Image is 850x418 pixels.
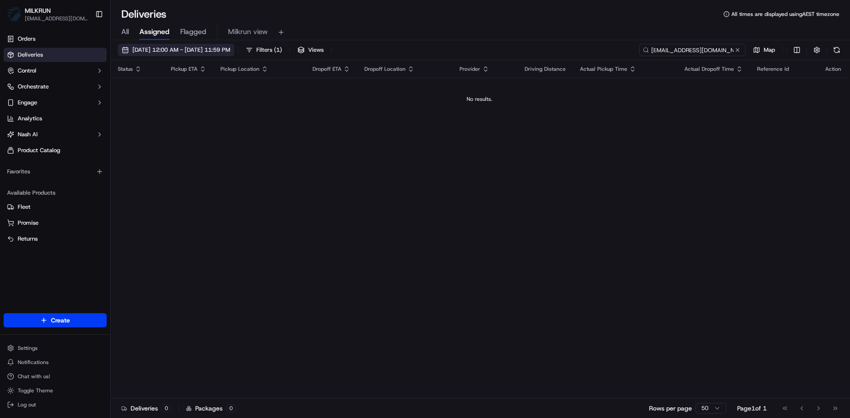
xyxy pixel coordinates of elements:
[580,65,627,73] span: Actual Pickup Time
[4,313,107,327] button: Create
[18,130,38,138] span: Nash AI
[4,111,107,126] a: Analytics
[4,64,107,78] button: Control
[764,46,775,54] span: Map
[18,345,38,352] span: Settings
[4,186,107,200] div: Available Products
[18,146,60,154] span: Product Catalog
[256,46,282,54] span: Filters
[18,359,49,366] span: Notifications
[4,96,107,110] button: Engage
[4,4,92,25] button: MILKRUNMILKRUN[EMAIL_ADDRESS][DOMAIN_NAME]
[4,356,107,368] button: Notifications
[18,51,43,59] span: Deliveries
[25,15,88,22] button: [EMAIL_ADDRESS][DOMAIN_NAME]
[4,143,107,157] a: Product Catalog
[7,235,103,243] a: Returns
[460,65,480,73] span: Provider
[4,370,107,383] button: Chat with us!
[757,65,789,73] span: Reference Id
[525,65,566,73] span: Driving Distance
[639,44,746,56] input: Type to search
[4,342,107,354] button: Settings
[294,44,328,56] button: Views
[171,65,197,73] span: Pickup ETA
[4,384,107,397] button: Toggle Theme
[139,27,170,37] span: Assigned
[825,65,841,73] div: Action
[18,115,42,123] span: Analytics
[831,44,843,56] button: Refresh
[180,27,206,37] span: Flagged
[737,404,767,413] div: Page 1 of 1
[25,6,51,15] button: MILKRUN
[51,316,70,325] span: Create
[121,7,166,21] h1: Deliveries
[18,99,37,107] span: Engage
[4,48,107,62] a: Deliveries
[121,27,129,37] span: All
[749,44,779,56] button: Map
[18,219,39,227] span: Promise
[228,27,268,37] span: Milkrun view
[118,44,234,56] button: [DATE] 12:00 AM - [DATE] 11:59 PM
[132,46,230,54] span: [DATE] 12:00 AM - [DATE] 11:59 PM
[121,404,171,413] div: Deliveries
[649,404,692,413] p: Rows per page
[364,65,406,73] span: Dropoff Location
[7,219,103,227] a: Promise
[186,404,236,413] div: Packages
[18,67,36,75] span: Control
[18,373,50,380] span: Chat with us!
[226,404,236,412] div: 0
[118,65,133,73] span: Status
[313,65,341,73] span: Dropoff ETA
[7,7,21,21] img: MILKRUN
[18,83,49,91] span: Orchestrate
[18,203,31,211] span: Fleet
[731,11,839,18] span: All times are displayed using AEST timezone
[220,65,259,73] span: Pickup Location
[684,65,734,73] span: Actual Dropoff Time
[18,401,36,408] span: Log out
[242,44,286,56] button: Filters(1)
[308,46,324,54] span: Views
[18,35,35,43] span: Orders
[4,165,107,179] div: Favorites
[162,404,171,412] div: 0
[4,32,107,46] a: Orders
[18,387,53,394] span: Toggle Theme
[4,216,107,230] button: Promise
[18,235,38,243] span: Returns
[4,127,107,142] button: Nash AI
[4,232,107,246] button: Returns
[4,399,107,411] button: Log out
[7,203,103,211] a: Fleet
[114,96,845,103] div: No results.
[4,200,107,214] button: Fleet
[4,80,107,94] button: Orchestrate
[274,46,282,54] span: ( 1 )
